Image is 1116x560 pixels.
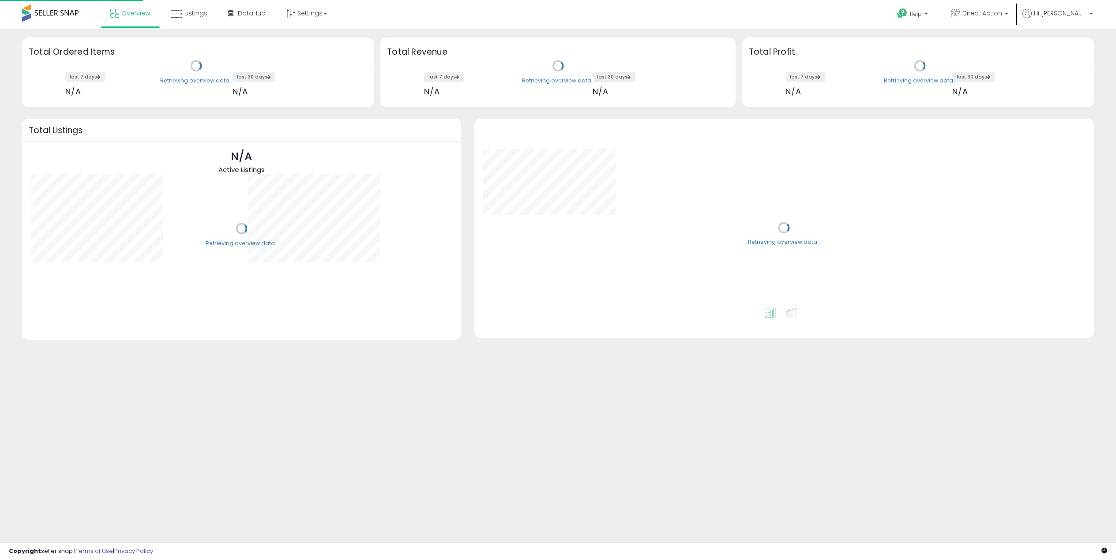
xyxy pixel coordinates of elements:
[184,9,207,18] span: Listings
[910,10,922,18] span: Help
[884,77,956,85] div: Retrieving overview data..
[206,239,278,247] div: Retrieving overview data..
[121,9,150,18] span: Overview
[1022,9,1093,29] a: Hi [PERSON_NAME]
[962,9,1002,18] span: Direct Action
[522,77,594,85] div: Retrieving overview data..
[1034,9,1087,18] span: Hi [PERSON_NAME]
[238,9,266,18] span: DataHub
[897,8,908,19] i: Get Help
[748,239,820,246] div: Retrieving overview data..
[890,1,937,29] a: Help
[160,77,232,85] div: Retrieving overview data..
